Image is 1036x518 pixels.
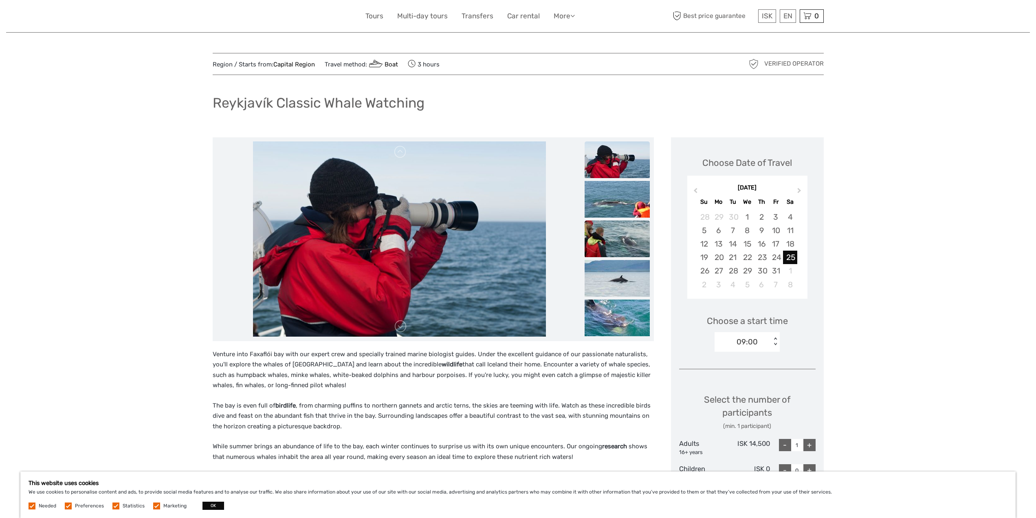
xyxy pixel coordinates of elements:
div: Su [697,196,711,207]
div: Sa [783,196,797,207]
div: Th [754,196,769,207]
a: Boat [367,61,398,68]
div: Choose Friday, October 24th, 2025 [769,251,783,264]
div: Choose Tuesday, October 28th, 2025 [726,264,740,278]
div: Choose Friday, October 31st, 2025 [769,264,783,278]
a: Transfers [462,10,493,22]
div: Choose Sunday, October 12th, 2025 [697,237,711,251]
a: Multi-day tours [397,10,448,22]
a: Tours [365,10,383,22]
div: Choose Saturday, October 11th, 2025 [783,224,797,237]
div: Choose Sunday, October 5th, 2025 [697,224,711,237]
strong: research [602,443,627,450]
div: Choose Monday, October 27th, 2025 [711,264,726,278]
div: + [803,439,816,451]
div: Choose Sunday, October 26th, 2025 [697,264,711,278]
div: Choose Sunday, October 19th, 2025 [697,251,711,264]
img: d2b823719d164791b89ad789f2e095fb_main_slider.jpg [253,141,546,337]
div: Choose Wednesday, October 22nd, 2025 [740,251,754,264]
label: Needed [39,503,56,509]
img: verified_operator_grey_128.png [747,57,760,71]
div: We [740,196,754,207]
div: Choose Saturday, October 4th, 2025 [783,210,797,224]
div: Choose Saturday, October 18th, 2025 [783,237,797,251]
div: 16+ years [679,449,725,456]
div: Choose Thursday, October 16th, 2025 [754,237,769,251]
div: Choose Thursday, October 30th, 2025 [754,264,769,278]
div: ISK 14,500 [724,439,770,456]
div: Choose Wednesday, November 5th, 2025 [740,278,754,291]
div: Choose Saturday, November 8th, 2025 [783,278,797,291]
div: Choose Tuesday, November 4th, 2025 [726,278,740,291]
strong: birdlife [275,402,296,409]
img: 20f04f5c3c0b4b57a9ce76dc6e4f7024_slider_thumbnail.jpeg [585,220,650,257]
div: EN [780,9,796,23]
a: Capital Region [273,61,315,68]
div: Choose Friday, October 3rd, 2025 [769,210,783,224]
p: We're away right now. Please check back later! [11,14,92,21]
div: - [779,464,791,476]
a: More [554,10,575,22]
div: Choose Wednesday, October 29th, 2025 [740,264,754,278]
p: Venture into Faxaflói bay with our expert crew and specially trained marine biologist guides. Und... [213,349,654,391]
img: 53c468548b7944e2b954fe9d63aa8bd3_slider_thumbnail.jpeg [585,300,650,336]
div: Choose Tuesday, October 7th, 2025 [726,224,740,237]
div: 09:00 [737,337,758,347]
a: Car rental [507,10,540,22]
div: Choose Monday, November 3rd, 2025 [711,278,726,291]
div: We use cookies to personalise content and ads, to provide social media features and to analyse ou... [20,472,1016,518]
div: Choose Tuesday, October 21st, 2025 [726,251,740,264]
div: Select the number of participants [679,393,816,430]
div: Choose Thursday, October 2nd, 2025 [754,210,769,224]
div: Choose Date of Travel [702,157,792,169]
div: ISK 0 [724,464,770,481]
div: < > [772,337,779,346]
div: Choose Monday, October 20th, 2025 [711,251,726,264]
div: - [779,439,791,451]
div: Choose Thursday, November 6th, 2025 [754,278,769,291]
div: Adults [679,439,725,456]
div: (min. 1 participant) [679,422,816,430]
div: Choose Friday, October 17th, 2025 [769,237,783,251]
strong: wildlife [442,361,462,368]
p: The bay is even full of , from charming puffins to northern gannets and arctic terns, the skies a... [213,401,654,432]
div: Tu [726,196,740,207]
img: 51d391a9e47e417195fea5a5eb8b659a_slider_thumbnail.jpeg [585,260,650,297]
div: Choose Monday, September 29th, 2025 [711,210,726,224]
span: Choose a start time [707,315,788,327]
div: Choose Wednesday, October 15th, 2025 [740,237,754,251]
button: OK [202,502,224,510]
div: Choose Friday, November 7th, 2025 [769,278,783,291]
div: Choose Wednesday, October 8th, 2025 [740,224,754,237]
div: Choose Monday, October 6th, 2025 [711,224,726,237]
div: Choose Friday, October 10th, 2025 [769,224,783,237]
button: Next Month [794,186,807,199]
div: Choose Wednesday, October 1st, 2025 [740,210,754,224]
p: While summer brings an abundance of life to the bay, each winter continues to surprise us with it... [213,441,654,462]
h1: Reykjavík Classic Whale Watching [213,95,425,111]
span: Travel method: [325,58,398,70]
span: Region / Starts from: [213,60,315,69]
span: Verified Operator [764,60,824,68]
div: Choose Saturday, November 1st, 2025 [783,264,797,278]
span: 0 [813,12,820,20]
div: Choose Tuesday, September 30th, 2025 [726,210,740,224]
div: Mo [711,196,726,207]
div: Fr [769,196,783,207]
span: ISK [762,12,772,20]
div: Choose Tuesday, October 14th, 2025 [726,237,740,251]
div: [DATE] [687,184,807,192]
div: month 2025-10 [690,210,805,291]
h5: This website uses cookies [29,480,1007,487]
div: Choose Sunday, November 2nd, 2025 [697,278,711,291]
label: Marketing [163,503,187,509]
img: efe427281087474c88d0068caffd42eb_slider_thumbnail.jpeg [585,181,650,218]
div: Choose Thursday, October 9th, 2025 [754,224,769,237]
span: 3 hours [408,58,440,70]
label: Preferences [75,503,104,509]
span: Best price guarantee [671,9,756,23]
img: d2b823719d164791b89ad789f2e095fb_slider_thumbnail.jpg [585,141,650,178]
div: + [803,464,816,476]
button: Open LiveChat chat widget [94,13,103,22]
div: Choose Monday, October 13th, 2025 [711,237,726,251]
